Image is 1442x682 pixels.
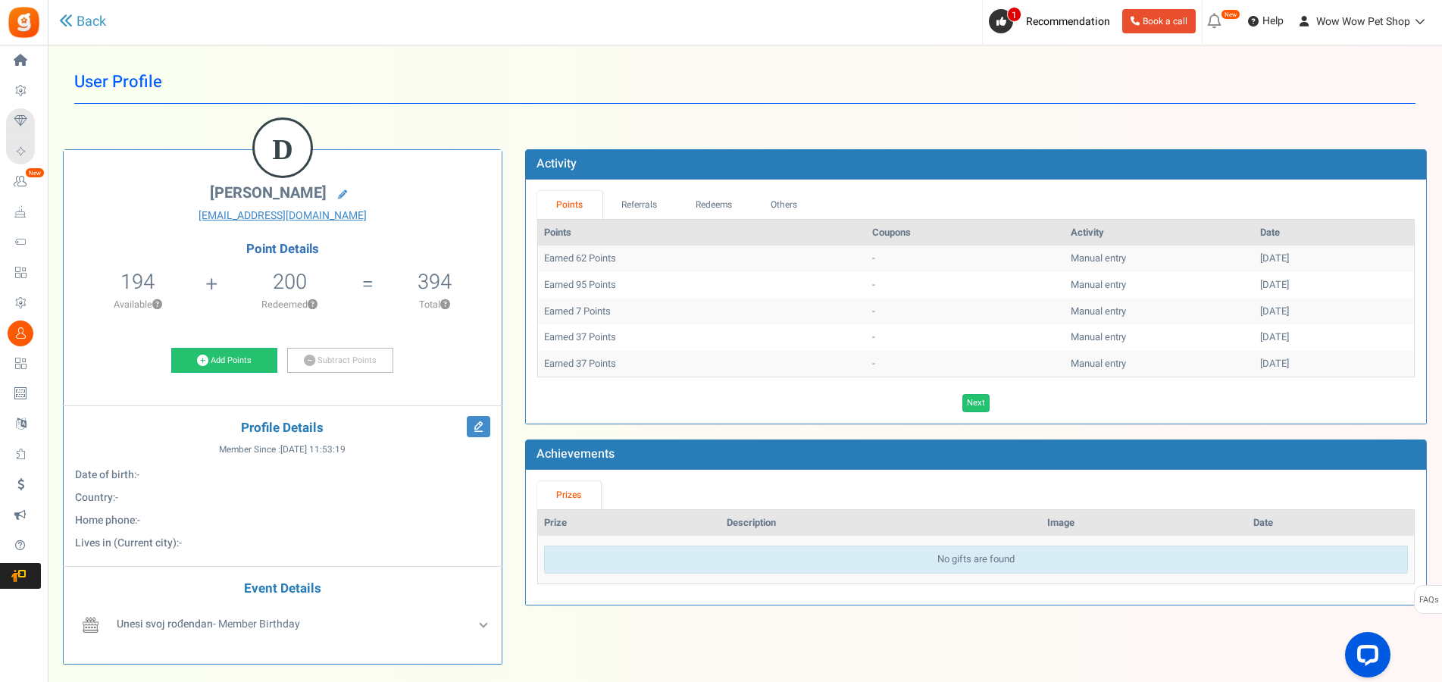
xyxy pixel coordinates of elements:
span: [DATE] 11:53:19 [280,443,346,456]
em: New [25,167,45,178]
span: Member Since : [219,443,346,456]
a: Subtract Points [287,348,393,374]
h1: User Profile [74,61,1415,104]
a: Points [537,191,602,219]
span: 194 [120,267,155,297]
span: - [136,467,139,483]
span: Wow Wow Pet Shop [1316,14,1410,30]
button: ? [308,300,317,310]
a: [EMAIL_ADDRESS][DOMAIN_NAME] [75,208,490,224]
span: - [115,490,118,505]
button: ? [152,300,162,310]
th: Image [1041,510,1247,537]
span: Manual entry [1071,330,1126,344]
div: [DATE] [1260,305,1408,319]
td: - [866,324,1065,351]
th: Date [1247,510,1414,537]
a: Redeems [676,191,752,219]
a: Help [1242,9,1290,33]
img: Gratisfaction [7,5,41,39]
p: : [75,536,490,551]
th: Description [721,510,1042,537]
td: Earned 37 Points [538,351,866,377]
p: : [75,513,490,528]
button: ? [440,300,450,310]
td: Earned 7 Points [538,299,866,325]
b: Home phone [75,512,135,528]
td: - [866,246,1065,272]
td: Earned 95 Points [538,272,866,299]
td: Earned 62 Points [538,246,866,272]
b: Unesi svoj rođendan [117,616,213,632]
span: FAQs [1419,586,1439,615]
b: Date of birth [75,467,134,483]
th: Points [538,220,866,246]
p: : [75,490,490,505]
td: - [866,272,1065,299]
th: Coupons [866,220,1065,246]
td: - [866,299,1065,325]
td: Earned 37 Points [538,324,866,351]
a: 1 Recommendation [989,9,1116,33]
a: Book a call [1122,9,1196,33]
div: [DATE] [1260,278,1408,293]
span: Manual entry [1071,356,1126,371]
a: Referrals [602,191,677,219]
b: Lives in (Current city) [75,535,177,551]
span: Help [1259,14,1284,29]
span: Manual entry [1071,277,1126,292]
div: [DATE] [1260,357,1408,371]
span: - Member Birthday [117,616,300,632]
a: Prizes [537,481,601,509]
em: New [1221,9,1240,20]
h4: Event Details [75,582,490,596]
div: No gifts are found [544,546,1408,574]
a: New [6,169,41,195]
i: Edit Profile [467,416,490,437]
b: Country [75,490,113,505]
td: - [866,351,1065,377]
span: Manual entry [1071,251,1126,265]
span: - [137,512,140,528]
span: Manual entry [1071,304,1126,318]
th: Prize [538,510,721,537]
span: [PERSON_NAME] [210,182,327,204]
th: Date [1254,220,1414,246]
div: [DATE] [1260,252,1408,266]
span: 1 [1007,7,1021,22]
h4: Point Details [64,242,502,256]
p: Total [375,298,494,311]
a: Add Points [171,348,277,374]
a: Others [752,191,817,219]
figcaption: D [255,120,311,179]
th: Activity [1065,220,1254,246]
h4: Profile Details [75,421,490,436]
span: - [179,535,182,551]
p: Available [71,298,205,311]
p: : [75,468,490,483]
b: Achievements [536,445,615,463]
h5: 394 [418,271,452,293]
p: Redeemed [220,298,361,311]
span: Recommendation [1026,14,1110,30]
div: [DATE] [1260,330,1408,345]
a: Next [962,394,990,412]
b: Activity [536,155,577,173]
h5: 200 [273,271,307,293]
